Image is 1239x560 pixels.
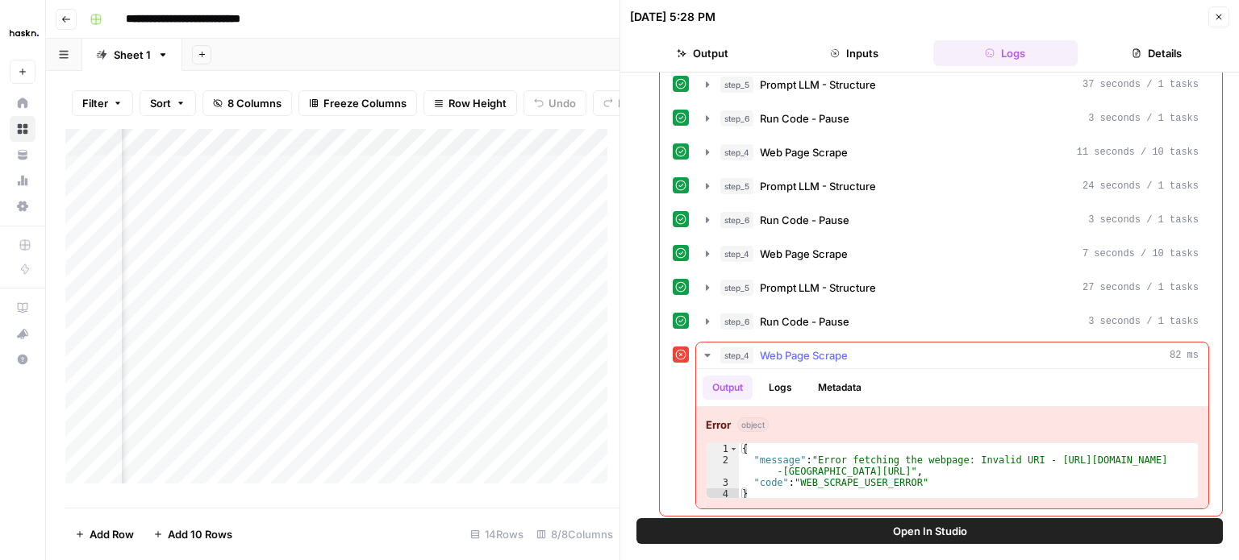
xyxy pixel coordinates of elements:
span: 3 seconds / 1 tasks [1088,111,1199,126]
button: Logs [933,40,1078,66]
span: Row Height [448,95,507,111]
span: 8 Columns [227,95,282,111]
button: Open In Studio [636,518,1223,544]
div: 8/8 Columns [530,521,619,547]
a: Sheet 1 [82,39,182,71]
span: Add 10 Rows [168,526,232,542]
span: Filter [82,95,108,111]
button: Metadata [808,375,871,400]
button: Add Row [65,521,144,547]
span: Web Page Scrape [760,347,848,363]
span: Freeze Columns [323,95,407,111]
button: Filter [72,90,133,116]
button: Add 10 Rows [144,521,242,547]
button: 7 seconds / 10 tasks [696,241,1208,267]
span: step_6 [720,212,753,228]
span: 82 ms [1170,348,1199,363]
button: 3 seconds / 1 tasks [696,207,1208,233]
div: 1 [707,443,739,454]
div: [DATE] 5:28 PM [630,9,715,25]
button: 8 Columns [202,90,292,116]
div: What's new? [10,321,35,346]
span: step_5 [720,178,753,194]
div: 2 [707,454,739,477]
span: 11 seconds / 10 tasks [1077,145,1199,160]
span: Run Code - Pause [760,313,849,330]
span: 7 seconds / 10 tasks [1083,247,1199,261]
span: 27 seconds / 1 tasks [1083,280,1199,295]
span: step_4 [720,144,753,160]
span: Toggle code folding, rows 1 through 4 [729,443,738,454]
span: 37 seconds / 1 tasks [1083,77,1199,92]
button: 27 seconds / 1 tasks [696,275,1208,301]
div: Sheet 1 [114,47,151,63]
span: step_4 [720,246,753,262]
span: 3 seconds / 1 tasks [1088,314,1199,329]
span: Open In Studio [893,523,967,539]
div: 4 [707,488,739,500]
span: Prompt LLM - Structure [760,280,876,296]
img: Haskn Logo [10,19,39,48]
span: Web Page Scrape [760,246,848,262]
a: Home [10,90,35,116]
button: 24 seconds / 1 tasks [696,173,1208,199]
span: object [737,417,769,432]
span: step_5 [720,280,753,296]
button: Logs [759,375,802,400]
strong: Error [706,417,731,433]
span: Run Code - Pause [760,110,849,127]
div: 3 [707,477,739,488]
button: Inputs [782,40,927,66]
button: Help + Support [10,346,35,372]
button: 11 seconds / 10 tasks [696,139,1208,165]
span: Run Code - Pause [760,212,849,228]
button: Row Height [423,90,517,116]
button: Sort [140,90,196,116]
button: Workspace: Haskn [10,13,35,53]
span: step_4 [720,347,753,363]
button: Undo [524,90,586,116]
span: 3 seconds / 1 tasks [1088,213,1199,227]
button: What's new? [10,321,35,346]
span: Web Page Scrape [760,144,848,160]
span: Add Row [90,526,134,542]
div: 14 Rows [464,521,530,547]
span: Prompt LLM - Structure [760,178,876,194]
span: step_6 [720,313,753,330]
a: Usage [10,168,35,193]
span: 24 seconds / 1 tasks [1083,179,1199,193]
button: Output [630,40,775,66]
button: 82 ms [696,342,1208,368]
span: Sort [150,95,171,111]
a: Settings [10,193,35,219]
div: 82 ms [696,369,1208,508]
button: Redo [593,90,654,116]
button: 3 seconds / 1 tasks [696,106,1208,131]
button: Freeze Columns [298,90,417,116]
a: Your Data [10,142,35,168]
a: AirOps Academy [10,295,35,321]
span: Undo [549,95,576,111]
button: Details [1084,40,1229,66]
button: 3 seconds / 1 tasks [696,309,1208,334]
span: Prompt LLM - Structure [760,77,876,93]
a: Browse [10,116,35,142]
span: step_5 [720,77,753,93]
button: 37 seconds / 1 tasks [696,72,1208,97]
button: Output [703,375,753,400]
span: step_6 [720,110,753,127]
